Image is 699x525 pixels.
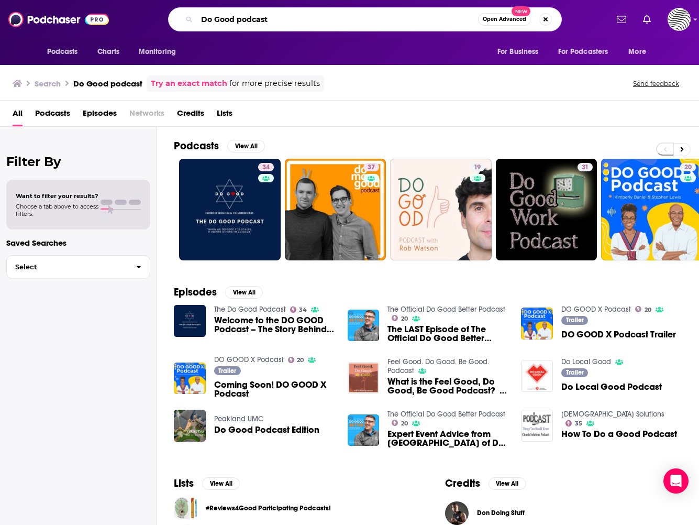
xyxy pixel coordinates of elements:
span: Charts [97,45,120,59]
a: DO GOOD X Podcast Trailer [561,330,676,339]
span: for more precise results [229,78,320,90]
h3: Search [35,79,61,89]
img: What is the Feel Good, Do Good, Be Good Podcast? | Episode #1 [348,362,380,394]
button: Show profile menu [668,8,691,31]
a: DO GOOD X Podcast [561,305,631,314]
button: open menu [551,42,624,62]
a: Do Local Good Podcast [561,382,662,391]
a: Lists [217,105,232,126]
p: Saved Searches [6,238,150,248]
button: open menu [490,42,552,62]
img: Welcome to the DO GOOD Podcast – The Story Behind the Mic [174,305,206,337]
a: Credits [177,105,204,126]
span: Networks [129,105,164,126]
h2: Credits [445,477,480,490]
span: Select [7,264,128,270]
a: Expert Event Advice from Kalsey Beach of Do Good Events | The Official Do Good Better Podcast #276 [387,430,508,447]
button: View All [489,477,526,490]
img: The LAST Episode of The Official Do Good Better Podcast? (OR IS IT?) | The Official Do Good Bette... [348,310,380,342]
a: Show notifications dropdown [639,10,655,28]
span: For Business [497,45,539,59]
a: 37 [285,159,386,260]
a: 34 [290,307,307,313]
a: Do Good Podcast Edition [214,425,319,434]
span: 19 [474,162,481,173]
a: 19 [470,163,485,171]
button: View All [202,477,240,490]
span: 37 [368,162,375,173]
img: User Profile [668,8,691,31]
span: Choose a tab above to access filters. [16,203,98,217]
a: EpisodesView All [174,286,263,299]
a: 35 [565,420,582,426]
img: Do Good Podcast Edition [174,410,206,442]
a: The Do Good Podcast [214,305,286,314]
span: Podcasts [35,105,70,126]
span: Want to filter your results? [16,192,98,200]
span: Welcome to the DO GOOD Podcast – The Story Behind the Mic [214,316,335,334]
span: Trailer [566,317,584,323]
a: 19 [390,159,492,260]
h2: Podcasts [174,139,219,152]
button: open menu [621,42,659,62]
span: 20 [684,162,692,173]
a: Peakland UMC [214,414,263,423]
a: The Official Do Good Better Podcast [387,410,505,419]
a: Charts [91,42,126,62]
span: The LAST Episode of The Official Do Good Better Podcast? (OR IS IT?) | The Official Do Good Bette... [387,325,508,343]
button: View All [225,286,263,299]
h2: Episodes [174,286,217,299]
span: Trailer [566,369,584,376]
a: 20 [288,357,304,363]
img: Don Doing Stuff [445,501,469,525]
a: Episodes [83,105,117,126]
img: Coming Soon! DO GOOD X Podcast [174,363,206,395]
button: open menu [131,42,190,62]
a: Don Doing Stuff [477,509,525,517]
input: Search podcasts, credits, & more... [197,11,478,28]
img: Podchaser - Follow, Share and Rate Podcasts [8,9,109,29]
a: 34 [179,159,281,260]
a: DO GOOD X Podcast [214,355,284,364]
span: Podcasts [47,45,78,59]
div: Search podcasts, credits, & more... [168,7,562,31]
img: DO GOOD X Podcast Trailer [521,308,553,340]
a: 20 [680,163,696,171]
button: View All [227,140,265,152]
a: The Official Do Good Better Podcast [387,305,505,314]
img: Expert Event Advice from Kalsey Beach of Do Good Events | The Official Do Good Better Podcast #276 [348,414,380,446]
a: How To Do a Good Podcast [561,430,677,439]
h3: Do Good podcast [73,79,142,89]
a: 34 [258,163,274,171]
a: ListsView All [174,477,240,490]
span: 31 [582,162,589,173]
a: #Reviews4Good Participating Podcasts! [206,502,331,514]
a: All [13,105,23,126]
span: Open Advanced [483,17,526,22]
a: 20 [392,315,408,321]
span: #Reviews4Good Participating Podcasts! [174,496,197,520]
span: 20 [645,308,651,312]
a: 20 [392,420,408,426]
img: Do Local Good Podcast [521,360,553,392]
a: CreditsView All [445,477,526,490]
a: PodcastsView All [174,139,265,152]
a: Coming Soon! DO GOOD X Podcast [214,380,335,398]
div: Open Intercom Messenger [663,468,689,494]
a: What is the Feel Good, Do Good, Be Good Podcast? | Episode #1 [387,377,508,395]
